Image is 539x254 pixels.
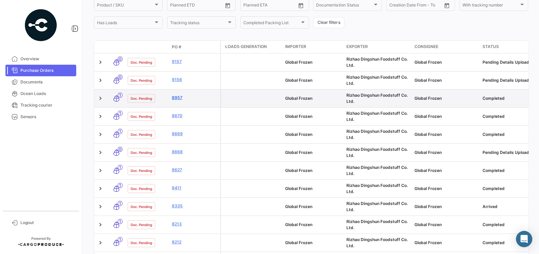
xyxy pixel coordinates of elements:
[5,88,76,99] a: Ocean Loads
[346,57,408,68] span: Rizhao Dingshun Foodstuff Co. Ltd.
[414,240,442,245] span: Global Frozen
[404,4,428,9] input: To
[20,220,73,226] span: Logout
[97,113,104,120] a: Expand/Collapse Row
[285,204,312,209] span: Global Frozen
[172,131,217,137] a: 8669
[5,111,76,123] a: Sensors
[414,168,442,173] span: Global Frozen
[285,44,306,50] span: Importer
[346,44,368,50] span: Exporter
[20,56,73,62] span: Overview
[414,186,442,191] span: Global Frozen
[243,4,253,9] input: From
[285,240,312,245] span: Global Frozen
[285,96,312,101] span: Global Frozen
[346,219,408,230] span: Rizhao Dingshun Foodstuff Co. Ltd.
[285,60,312,65] span: Global Frozen
[414,132,442,137] span: Global Frozen
[483,44,499,50] span: Status
[172,203,217,209] a: 8335
[131,204,152,209] span: Doc. Pending
[414,44,438,50] span: Consignee
[24,8,58,42] img: powered-by.png
[97,21,153,26] span: Has Loads
[285,168,312,173] span: Global Frozen
[97,95,104,102] a: Expand/Collapse Row
[97,239,104,246] a: Expand/Collapse Row
[118,165,122,170] span: 1
[97,221,104,228] a: Expand/Collapse Row
[118,93,122,98] span: 1
[414,204,442,209] span: Global Frozen
[442,0,452,11] button: Open calendar
[172,149,217,155] a: 8668
[172,59,217,65] a: 9157
[258,4,282,9] input: To
[20,91,73,97] span: Ocean Loads
[131,186,152,191] span: Doc. Pending
[131,60,152,65] span: Doc. Pending
[97,4,153,9] span: Product / SKU
[5,65,76,76] a: Purchase Orders
[346,111,408,122] span: Rizhao Dingshun Foodstuff Co. Ltd.
[172,44,181,50] span: PO #
[97,185,104,192] a: Expand/Collapse Row
[243,21,300,26] span: Completed Packing List
[172,77,217,83] a: 9156
[118,147,122,152] span: 0
[414,150,442,155] span: Global Frozen
[118,75,122,80] span: 0
[346,237,408,248] span: Rizhao Dingshun Foodstuff Co. Ltd.
[414,114,442,119] span: Global Frozen
[118,183,122,188] span: 1
[169,41,220,53] datatable-header-cell: PO #
[414,222,442,227] span: Global Frozen
[285,78,312,83] span: Global Frozen
[285,150,312,155] span: Global Frozen
[20,102,73,108] span: Tracking courier
[170,21,227,26] span: Tracking status
[414,78,442,83] span: Global Frozen
[346,147,408,158] span: Rizhao Dingshun Foodstuff Co. Ltd.
[131,78,152,83] span: Doc. Pending
[172,113,217,119] a: 8670
[225,44,267,50] span: Loads generation
[285,114,312,119] span: Global Frozen
[346,183,408,194] span: Rizhao Dingshun Foodstuff Co. Ltd.
[125,44,169,50] datatable-header-cell: Doc. Status
[223,0,233,11] button: Open calendar
[172,239,217,245] a: 8212
[346,129,408,140] span: Rizhao Dingshun Foodstuff Co. Ltd.
[414,96,442,101] span: Global Frozen
[313,17,344,28] button: Clear filters
[131,132,152,137] span: Doc. Pending
[285,132,312,137] span: Global Frozen
[462,4,519,9] span: With tracking number
[20,67,73,74] span: Purchase Orders
[97,203,104,210] a: Expand/Collapse Row
[412,41,480,53] datatable-header-cell: Consignee
[346,201,408,212] span: Rizhao Dingshun Foodstuff Co. Ltd.
[172,185,217,191] a: 8411
[97,131,104,138] a: Expand/Collapse Row
[172,95,217,101] a: 8957
[296,0,306,11] button: Open calendar
[282,41,344,53] datatable-header-cell: Importer
[131,168,152,173] span: Doc. Pending
[118,201,122,206] span: 1
[344,41,412,53] datatable-header-cell: Exporter
[221,41,282,53] datatable-header-cell: Loads generation
[97,167,104,174] a: Expand/Collapse Row
[131,96,152,101] span: Doc. Pending
[285,222,312,227] span: Global Frozen
[118,57,122,62] span: 0
[5,99,76,111] a: Tracking courier
[346,75,408,86] span: Rizhao Dingshun Foodstuff Co. Ltd.
[131,222,152,227] span: Doc. Pending
[131,114,152,119] span: Doc. Pending
[20,79,73,85] span: Documents
[118,219,122,224] span: 1
[118,237,122,242] span: 1
[346,165,408,176] span: Rizhao Dingshun Foodstuff Co. Ltd.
